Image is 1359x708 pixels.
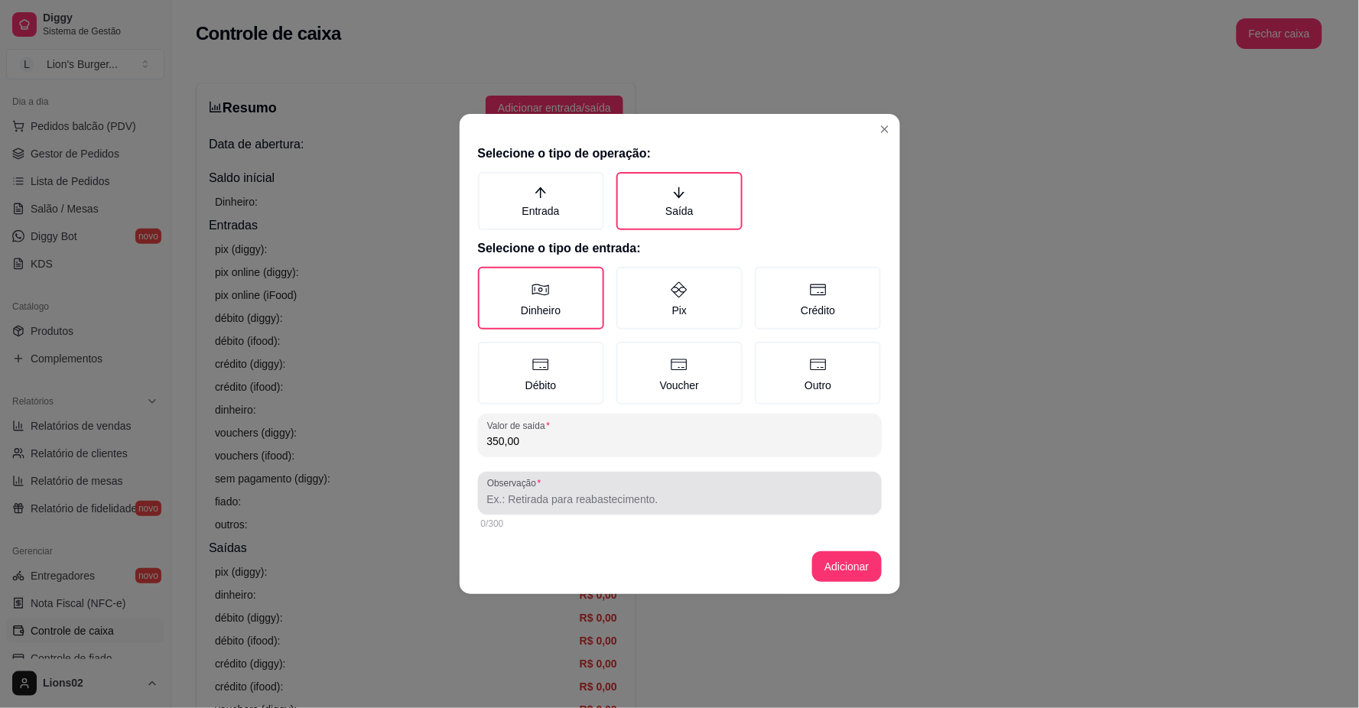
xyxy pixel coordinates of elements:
label: Saída [616,172,743,230]
label: Observação [487,477,546,490]
label: Pix [616,267,743,330]
input: Observação [487,492,873,507]
button: Adicionar [812,551,881,582]
label: Dinheiro [478,267,604,330]
h2: Selecione o tipo de operação: [478,145,882,163]
label: Débito [478,342,604,404]
span: arrow-down [672,186,686,200]
label: Entrada [478,172,604,230]
input: Valor de saída [487,434,873,449]
button: Close [873,117,897,141]
label: Crédito [755,267,881,330]
label: Voucher [616,342,743,404]
h2: Selecione o tipo de entrada: [478,239,882,258]
div: 0/300 [481,518,879,530]
label: Outro [755,342,881,404]
span: arrow-up [534,186,548,200]
label: Valor de saída [487,419,555,432]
